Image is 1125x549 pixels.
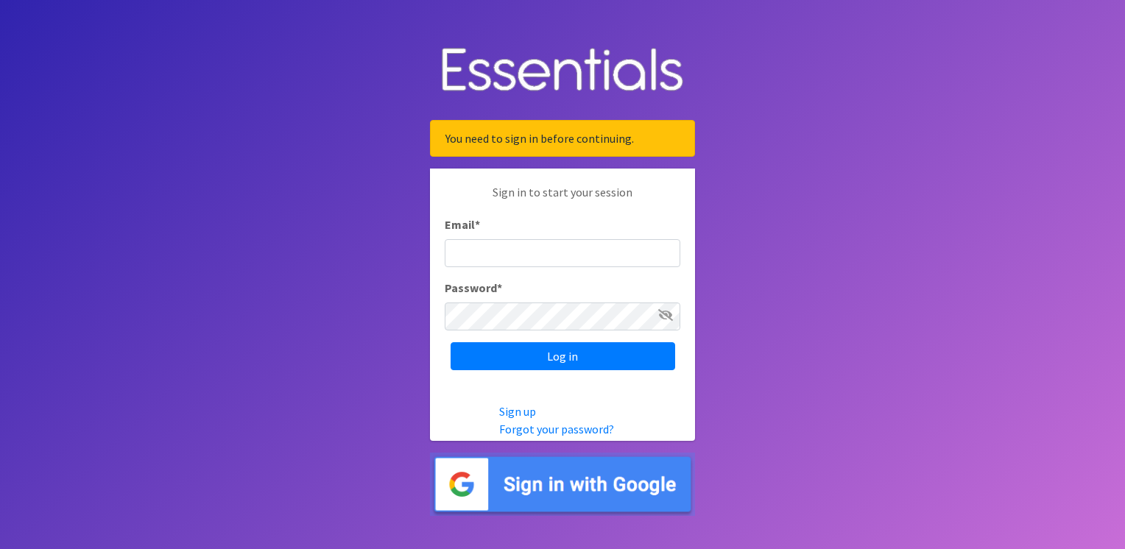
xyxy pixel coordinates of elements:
abbr: required [497,280,502,295]
img: Sign in with Google [430,453,695,517]
p: Sign in to start your session [445,183,680,216]
div: You need to sign in before continuing. [430,120,695,157]
img: Human Essentials [430,33,695,109]
a: Sign up [499,404,536,419]
label: Password [445,279,502,297]
label: Email [445,216,480,233]
a: Forgot your password? [499,422,614,436]
abbr: required [475,217,480,232]
input: Log in [451,342,675,370]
